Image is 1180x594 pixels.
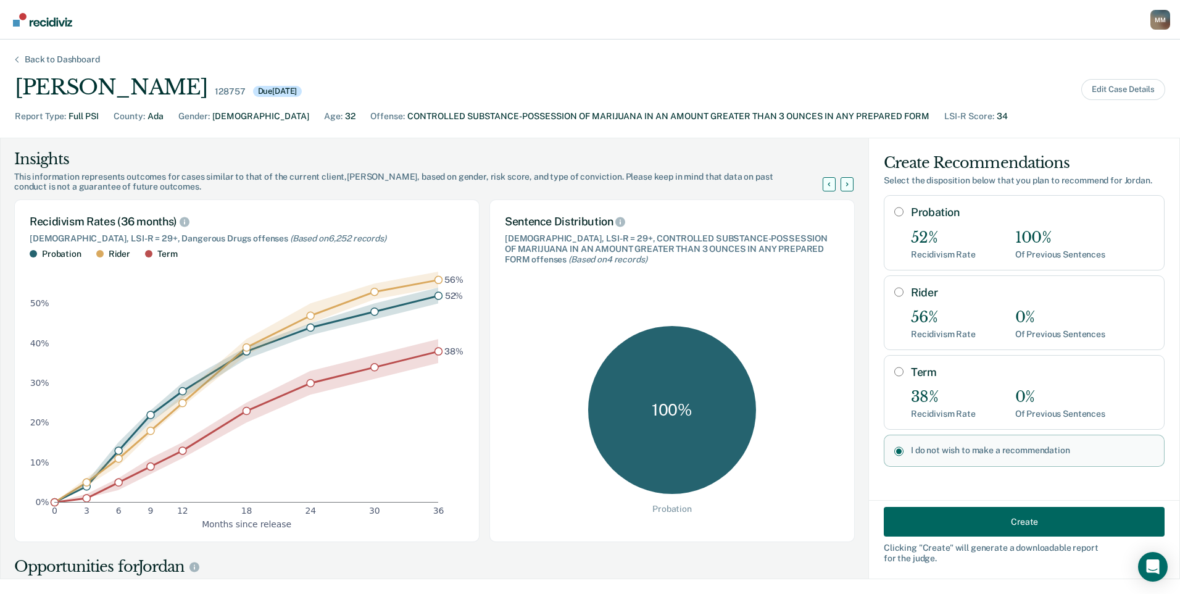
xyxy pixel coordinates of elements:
div: 34 [997,110,1008,123]
div: This information represents outcomes for cases similar to that of the current client, [PERSON_NAM... [14,172,837,193]
button: Create [884,507,1165,537]
div: Of Previous Sentences [1015,249,1105,260]
text: 6 [116,506,122,516]
g: text [444,274,463,356]
div: Ada [147,110,164,123]
div: 52% [911,229,976,247]
text: 20% [30,417,49,427]
div: M M [1150,10,1170,30]
text: 56% [444,274,463,284]
div: 32 [345,110,355,123]
div: [DEMOGRAPHIC_DATA], LSI-R = 29+, CONTROLLED SUBSTANCE-POSSESSION OF MARIJUANA IN AN AMOUNT GREATE... [505,233,839,264]
div: 128757 [215,86,245,97]
text: 0% [36,497,49,507]
div: Recidivism Rate [911,329,976,340]
div: [PERSON_NAME] [15,75,207,100]
div: County : [114,110,145,123]
g: x-axis label [202,519,291,529]
text: 3 [84,506,89,516]
label: I do not wish to make a recommendation [911,445,1154,456]
div: Recidivism Rate [911,249,976,260]
text: 12 [177,506,188,516]
label: Term [911,366,1154,379]
text: 9 [148,506,154,516]
div: 100% [1015,229,1105,247]
text: 52% [445,290,463,300]
div: Probation [42,249,81,259]
text: Months since release [202,519,291,529]
div: Sentence Distribution [505,215,839,228]
div: 38% [911,388,976,406]
text: 0 [52,506,57,516]
div: LSI-R Score : [944,110,994,123]
text: 30% [30,378,49,388]
div: Gender : [178,110,210,123]
div: CONTROLLED SUBSTANCE-POSSESSION OF MARIJUANA IN AN AMOUNT GREATER THAN 3 OUNCES IN ANY PREPARED FORM [407,110,929,123]
div: Of Previous Sentences [1015,409,1105,419]
div: Age : [324,110,343,123]
div: Insights [14,149,837,169]
div: Create Recommendations [884,153,1165,173]
text: 50% [30,298,49,308]
text: 40% [30,338,49,348]
g: x-axis tick label [52,506,444,516]
span: (Based on 6,252 records ) [290,233,386,243]
div: [DEMOGRAPHIC_DATA], LSI-R = 29+, Dangerous Drugs offenses [30,233,464,244]
label: Rider [911,286,1154,299]
div: Term [157,249,177,259]
div: Report Type : [15,110,66,123]
div: [DEMOGRAPHIC_DATA] [212,110,309,123]
div: Recidivism Rates (36 months) [30,215,464,228]
div: 0% [1015,388,1105,406]
div: Of Previous Sentences [1015,329,1105,340]
div: Open Intercom Messenger [1138,552,1168,582]
div: Rider [109,249,130,259]
div: Full PSI [69,110,99,123]
div: Opportunities for Jordan [14,557,855,577]
button: Profile dropdown button [1150,10,1170,30]
text: 30 [369,506,380,516]
text: 18 [241,506,252,516]
text: 10% [30,457,49,467]
div: Clicking " Create " will generate a downloadable report for the judge. [884,543,1165,564]
span: (Based on 4 records ) [568,254,647,264]
label: Probation [911,206,1154,219]
div: 56% [911,309,976,327]
text: 36 [433,506,444,516]
text: 24 [305,506,316,516]
div: Select the disposition below that you plan to recommend for Jordan . [884,175,1165,186]
button: Edit Case Details [1081,79,1165,100]
g: area [54,272,438,502]
text: 38% [444,346,463,356]
div: Recidivism Rate [911,409,976,419]
div: Probation [652,504,692,514]
img: Recidiviz [13,13,72,27]
div: 100 % [588,326,756,494]
div: Offense : [370,110,405,123]
div: 0% [1015,309,1105,327]
g: y-axis tick label [30,298,49,507]
div: Due [DATE] [253,86,302,97]
div: Back to Dashboard [10,54,115,65]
